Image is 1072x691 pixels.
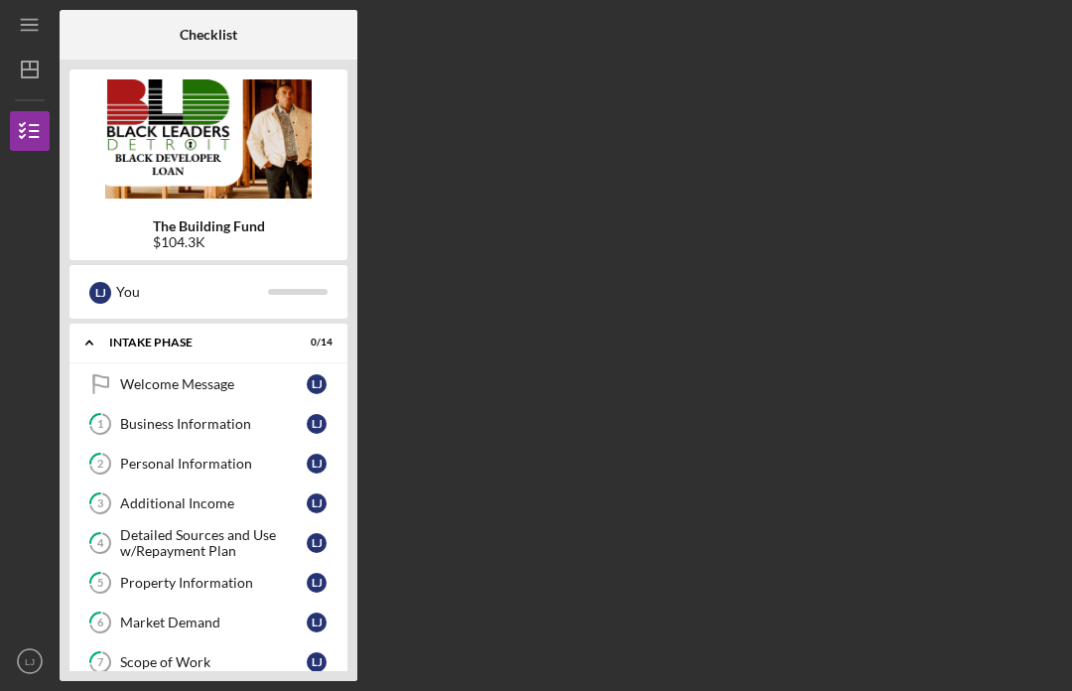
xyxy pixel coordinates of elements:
div: 0 / 14 [297,337,333,348]
a: Welcome MessageLJ [79,364,337,404]
a: 2Personal InformationLJ [79,444,337,484]
tspan: 3 [97,497,103,510]
a: 6Market DemandLJ [79,603,337,642]
div: Welcome Message [120,376,307,392]
button: LJ [10,641,50,681]
div: L J [307,533,327,553]
div: Property Information [120,575,307,591]
a: 5Property InformationLJ [79,563,337,603]
div: L J [307,652,327,672]
div: Business Information [120,416,307,432]
div: You [116,275,268,309]
b: The Building Fund [153,218,265,234]
div: $104.3K [153,234,265,250]
div: L J [307,454,327,474]
tspan: 6 [97,617,104,629]
a: 1Business InformationLJ [79,404,337,444]
text: LJ [25,656,35,667]
tspan: 2 [97,458,103,471]
div: Intake Phase [109,337,283,348]
div: L J [307,613,327,632]
a: 7Scope of WorkLJ [79,642,337,682]
a: 4Detailed Sources and Use w/Repayment PlanLJ [79,523,337,563]
div: Additional Income [120,495,307,511]
div: L J [307,414,327,434]
div: Personal Information [120,456,307,472]
img: Product logo [69,79,347,199]
div: Scope of Work [120,654,307,670]
tspan: 7 [97,656,104,669]
div: L J [307,493,327,513]
b: Checklist [180,27,237,43]
div: Market Demand [120,615,307,630]
div: Detailed Sources and Use w/Repayment Plan [120,527,307,559]
tspan: 1 [97,418,103,431]
a: 3Additional IncomeLJ [79,484,337,523]
div: L J [307,374,327,394]
div: L J [89,282,111,304]
tspan: 5 [97,577,103,590]
div: L J [307,573,327,593]
tspan: 4 [97,537,104,550]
